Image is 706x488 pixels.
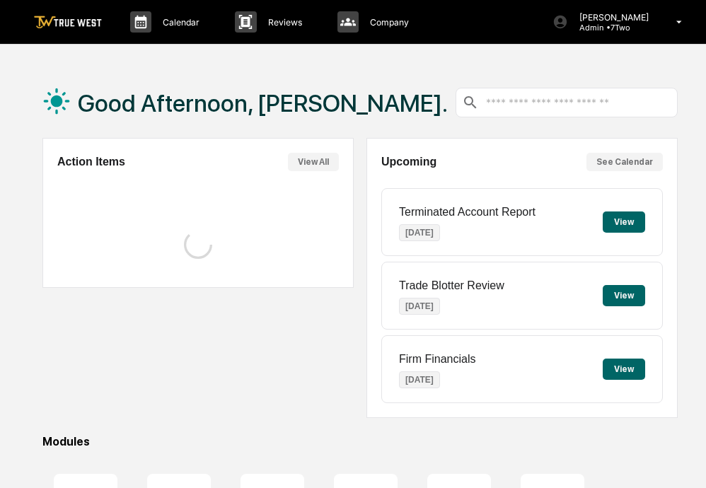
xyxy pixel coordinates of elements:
button: View [603,285,645,306]
button: View All [288,153,339,171]
div: Modules [42,435,678,448]
p: [DATE] [399,371,440,388]
p: Admin • 7Two [568,23,656,33]
p: [PERSON_NAME] [568,12,656,23]
p: [DATE] [399,298,440,315]
button: View [603,359,645,380]
p: Terminated Account Report [399,206,536,219]
h1: Good Afternoon, [PERSON_NAME]. [78,89,448,117]
img: logo [34,16,102,29]
button: View [603,211,645,233]
h2: Upcoming [381,156,436,168]
p: Reviews [257,17,309,28]
button: See Calendar [586,153,663,171]
p: [DATE] [399,224,440,241]
h2: Action Items [57,156,125,168]
p: Calendar [151,17,207,28]
p: Firm Financials [399,353,475,366]
p: Company [359,17,416,28]
p: Trade Blotter Review [399,279,504,292]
